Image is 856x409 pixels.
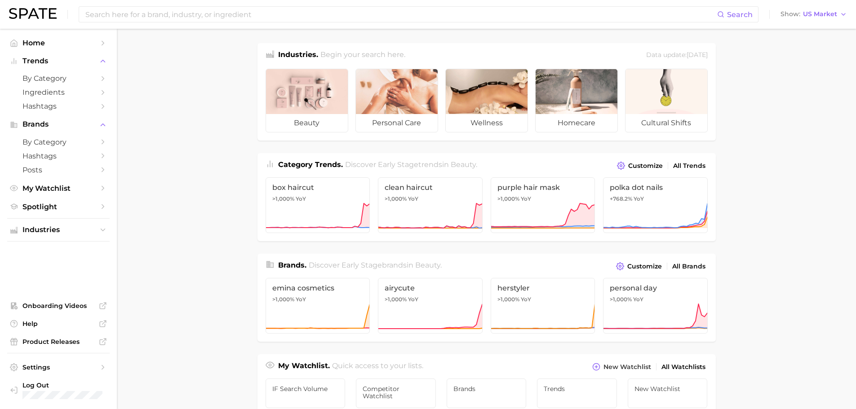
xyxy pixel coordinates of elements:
[22,138,94,146] span: by Category
[378,177,483,233] a: clean haircut>1,000% YoY
[781,12,800,17] span: Show
[22,39,94,47] span: Home
[7,223,110,237] button: Industries
[610,284,701,292] span: personal day
[266,177,370,233] a: box haircut>1,000% YoY
[7,181,110,195] a: My Watchlist
[634,195,644,202] span: YoY
[497,284,589,292] span: herstyler
[278,261,306,269] span: Brands .
[356,378,436,408] a: Competitor Watchlist
[672,263,705,270] span: All Brands
[451,160,476,169] span: beauty
[603,177,708,233] a: polka dot nails+768.2% YoY
[521,195,531,202] span: YoY
[7,118,110,131] button: Brands
[385,195,407,202] span: >1,000%
[22,166,94,174] span: Posts
[497,183,589,192] span: purple hair mask
[671,160,708,172] a: All Trends
[22,302,94,310] span: Onboarding Videos
[447,378,527,408] a: Brands
[266,378,346,408] a: IF Search Volume
[266,114,348,132] span: beauty
[544,385,610,392] span: Trends
[7,299,110,312] a: Onboarding Videos
[7,54,110,68] button: Trends
[537,378,617,408] a: Trends
[628,162,663,170] span: Customize
[320,49,405,62] h2: Begin your search here.
[7,99,110,113] a: Hashtags
[7,163,110,177] a: Posts
[415,261,440,269] span: beauty
[408,195,418,202] span: YoY
[614,260,664,273] button: Customize
[378,278,483,334] a: airycute>1,000% YoY
[385,183,476,192] span: clean haircut
[385,284,476,292] span: airycute
[266,69,348,132] a: beauty
[266,278,370,334] a: emina cosmetics>1,000% YoY
[9,8,57,19] img: SPATE
[7,135,110,149] a: by Category
[7,361,110,374] a: Settings
[296,195,306,202] span: YoY
[84,7,717,22] input: Search here for a brand, industry, or ingredient
[7,36,110,50] a: Home
[296,296,306,303] span: YoY
[22,88,94,97] span: Ingredients
[627,263,662,270] span: Customize
[345,160,477,169] span: Discover Early Stage trends in .
[22,120,94,128] span: Brands
[673,162,705,170] span: All Trends
[497,195,519,202] span: >1,000%
[590,361,653,373] button: New Watchlist
[453,385,520,392] span: Brands
[628,378,708,408] a: New Watchlist
[22,57,94,65] span: Trends
[22,320,94,328] span: Help
[7,71,110,85] a: by Category
[408,296,418,303] span: YoY
[445,69,528,132] a: wellness
[7,317,110,330] a: Help
[272,195,294,202] span: >1,000%
[7,200,110,214] a: Spotlight
[610,183,701,192] span: polka dot nails
[272,385,339,392] span: IF Search Volume
[22,102,94,110] span: Hashtags
[278,160,343,169] span: Category Trends .
[22,338,94,346] span: Product Releases
[22,74,94,83] span: by Category
[356,114,438,132] span: personal care
[22,202,94,211] span: Spotlight
[332,361,423,373] h2: Quick access to your lists.
[363,385,429,400] span: Competitor Watchlist
[646,49,708,62] div: Data update: [DATE]
[22,363,94,371] span: Settings
[22,226,94,234] span: Industries
[661,363,705,371] span: All Watchlists
[803,12,837,17] span: US Market
[446,114,528,132] span: wellness
[22,152,94,160] span: Hashtags
[491,177,595,233] a: purple hair mask>1,000% YoY
[7,85,110,99] a: Ingredients
[7,335,110,348] a: Product Releases
[272,296,294,303] span: >1,000%
[727,10,753,19] span: Search
[22,184,94,193] span: My Watchlist
[603,363,651,371] span: New Watchlist
[610,195,632,202] span: +768.2%
[309,261,442,269] span: Discover Early Stage brands in .
[535,69,618,132] a: homecare
[634,385,701,392] span: New Watchlist
[670,260,708,273] a: All Brands
[536,114,617,132] span: homecare
[385,296,407,303] span: >1,000%
[7,149,110,163] a: Hashtags
[615,159,665,172] button: Customize
[521,296,531,303] span: YoY
[278,49,318,62] h1: Industries.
